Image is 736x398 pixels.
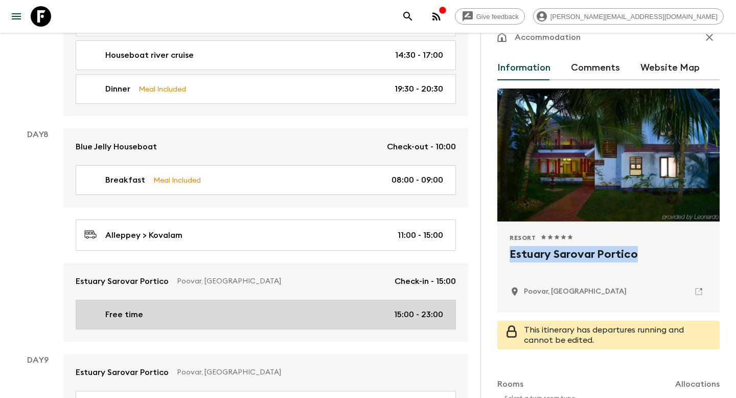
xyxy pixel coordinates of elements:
p: 08:00 - 09:00 [392,174,443,186]
h2: Estuary Sarovar Portico [510,246,707,279]
a: DinnerMeal Included19:30 - 20:30 [76,74,456,104]
p: Estuary Sarovar Portico [76,275,169,288]
p: Check-in - 15:00 [395,275,456,288]
a: Give feedback [455,8,525,25]
p: Meal Included [139,83,186,95]
span: This itinerary has departures running and cannot be edited. [524,326,684,344]
a: Houseboat river cruise14:30 - 17:00 [76,40,456,70]
p: Day 8 [12,128,63,141]
span: [PERSON_NAME][EMAIL_ADDRESS][DOMAIN_NAME] [545,13,723,20]
p: Estuary Sarovar Portico [76,366,169,379]
p: Houseboat river cruise [105,49,194,61]
a: Estuary Sarovar PorticoPoovar, [GEOGRAPHIC_DATA]Check-in - 15:00 [63,263,468,300]
p: 19:30 - 20:30 [395,83,443,95]
p: Breakfast [105,174,145,186]
a: Blue Jelly HouseboatCheck-out - 10:00 [63,128,468,165]
p: Poovar, India [524,286,627,297]
p: Allocations [675,378,720,390]
p: 11:00 - 15:00 [398,229,443,241]
p: 15:00 - 23:00 [394,308,443,321]
p: Poovar, [GEOGRAPHIC_DATA] [177,276,386,286]
p: Day 9 [12,354,63,366]
p: Check-out - 10:00 [387,141,456,153]
div: [PERSON_NAME][EMAIL_ADDRESS][DOMAIN_NAME] [533,8,724,25]
p: Poovar, [GEOGRAPHIC_DATA] [177,367,448,378]
button: Website Map [640,56,700,80]
button: Information [497,56,550,80]
span: Resort [510,234,536,242]
button: menu [6,6,27,27]
a: Estuary Sarovar PorticoPoovar, [GEOGRAPHIC_DATA] [63,354,468,391]
p: Dinner [105,83,130,95]
a: Alleppey > Kovalam11:00 - 15:00 [76,219,456,251]
p: Alleppey > Kovalam [105,229,182,241]
p: Accommodation [515,31,581,43]
p: 14:30 - 17:00 [395,49,443,61]
span: Give feedback [471,13,524,20]
button: search adventures [398,6,418,27]
a: Free time15:00 - 23:00 [76,300,456,329]
p: Free time [105,308,143,321]
p: Meal Included [153,174,201,186]
p: Blue Jelly Houseboat [76,141,157,153]
a: BreakfastMeal Included08:00 - 09:00 [76,165,456,195]
div: Photo of Estuary Sarovar Portico [497,89,720,222]
button: Comments [571,56,620,80]
p: Rooms [497,378,523,390]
